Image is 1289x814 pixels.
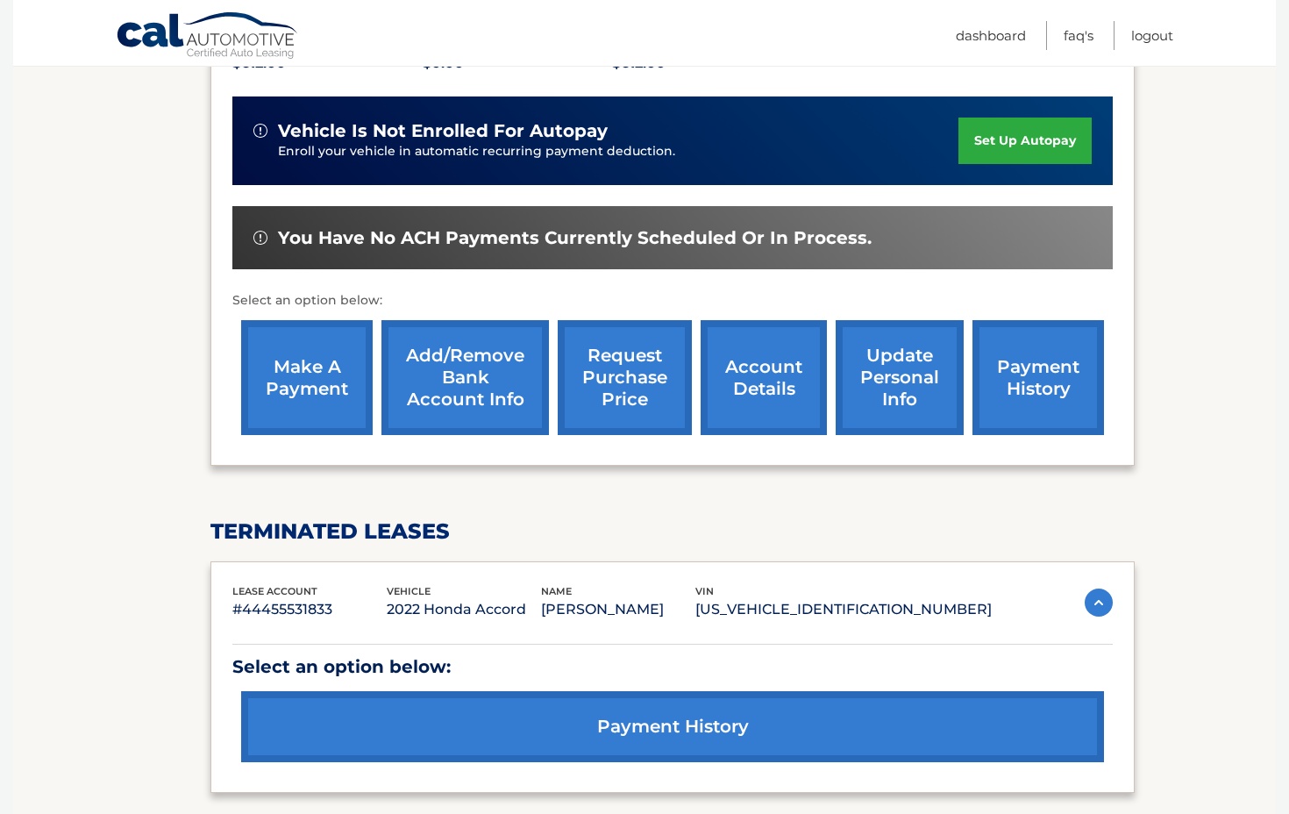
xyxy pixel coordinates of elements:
a: FAQ's [1064,21,1093,50]
a: payment history [972,320,1104,435]
a: account details [701,320,827,435]
a: Add/Remove bank account info [381,320,549,435]
a: Dashboard [956,21,1026,50]
a: make a payment [241,320,373,435]
a: set up autopay [958,118,1092,164]
span: vin [695,585,714,597]
p: #44455531833 [232,597,387,622]
span: vehicle is not enrolled for autopay [278,120,608,142]
img: alert-white.svg [253,124,267,138]
span: name [541,585,572,597]
img: accordion-active.svg [1085,589,1113,617]
a: update personal info [836,320,964,435]
p: Select an option below: [232,290,1113,311]
a: Cal Automotive [116,11,300,62]
a: request purchase price [558,320,692,435]
p: 2022 Honda Accord [387,597,541,622]
h2: terminated leases [210,518,1135,545]
p: [US_VEHICLE_IDENTIFICATION_NUMBER] [695,597,992,622]
span: vehicle [387,585,431,597]
p: Select an option below: [232,652,1113,682]
p: Enroll your vehicle in automatic recurring payment deduction. [278,142,958,161]
span: lease account [232,585,317,597]
span: You have no ACH payments currently scheduled or in process. [278,227,872,249]
a: Logout [1131,21,1173,50]
img: alert-white.svg [253,231,267,245]
p: [PERSON_NAME] [541,597,695,622]
a: payment history [241,691,1104,762]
